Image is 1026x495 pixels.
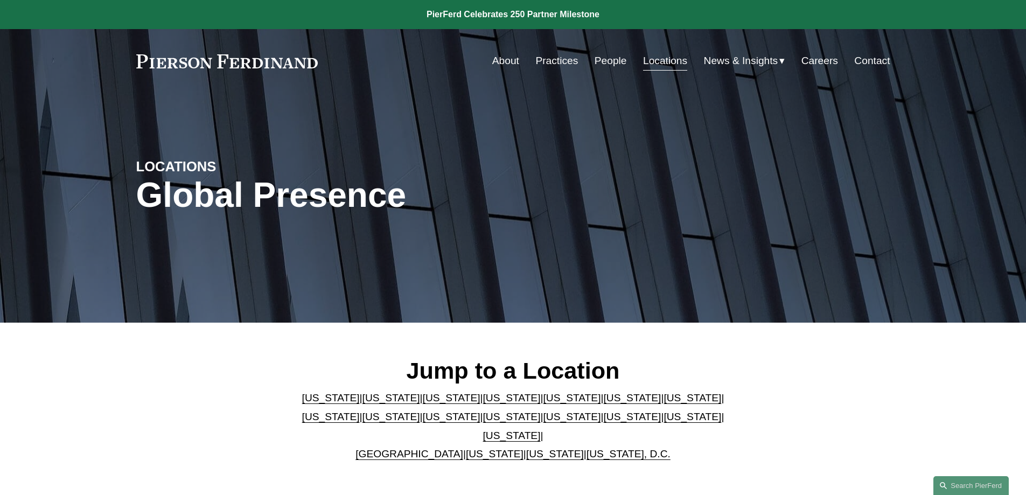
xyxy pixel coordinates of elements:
a: People [595,51,627,71]
a: [US_STATE] [664,411,721,422]
h4: LOCATIONS [136,158,325,175]
a: [US_STATE] [543,392,601,403]
a: [US_STATE] [603,392,661,403]
a: Contact [854,51,890,71]
a: Practices [535,51,578,71]
a: [US_STATE] [543,411,601,422]
a: [US_STATE] [362,392,420,403]
a: [US_STATE] [483,411,541,422]
a: [US_STATE] [526,448,584,459]
span: News & Insights [704,52,778,71]
a: [GEOGRAPHIC_DATA] [355,448,463,459]
a: [US_STATE] [423,392,480,403]
h2: Jump to a Location [293,357,733,385]
a: [US_STATE], D.C. [587,448,671,459]
a: [US_STATE] [664,392,721,403]
a: [US_STATE] [302,411,360,422]
a: Locations [643,51,687,71]
a: [US_STATE] [362,411,420,422]
a: [US_STATE] [423,411,480,422]
a: About [492,51,519,71]
a: Search this site [933,476,1009,495]
a: Careers [801,51,838,71]
a: [US_STATE] [466,448,524,459]
a: [US_STATE] [302,392,360,403]
a: [US_STATE] [483,430,541,441]
h1: Global Presence [136,176,639,215]
a: [US_STATE] [603,411,661,422]
p: | | | | | | | | | | | | | | | | | | [293,389,733,463]
a: folder dropdown [704,51,785,71]
a: [US_STATE] [483,392,541,403]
